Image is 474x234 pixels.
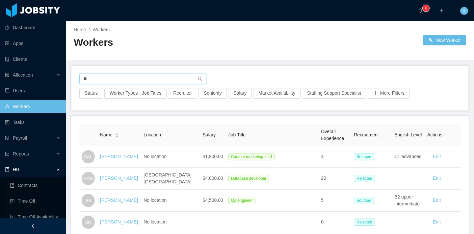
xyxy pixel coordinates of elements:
[203,154,223,159] span: $1,900.00
[5,21,61,34] a: icon: pie-chartDashboard
[318,212,351,233] td: 0
[318,146,351,168] td: 4
[203,198,223,203] span: $4,500.00
[394,132,422,137] span: English Level
[321,129,344,141] span: Overall Experience
[228,88,252,99] button: Salary
[462,7,465,15] span: K
[425,5,427,12] p: 6
[5,73,10,77] i: icon: solution
[10,210,61,223] a: icon: profileTime Off Availability
[354,153,374,160] span: Sourced
[5,37,61,50] a: icon: appstoreApps
[115,135,119,137] i: icon: caret-down
[100,154,138,159] a: [PERSON_NAME]
[354,175,377,181] a: Rejected
[141,190,200,212] td: No location
[115,132,119,137] div: Sort
[368,88,410,99] button: icon: plusMore Filters
[74,36,270,49] h2: Workers
[141,212,200,233] td: No location
[198,77,202,81] i: icon: search
[13,135,27,141] span: Payroll
[100,219,138,224] a: [PERSON_NAME]
[302,88,366,99] button: Staffing Support Specialist
[13,72,33,78] span: Allocation
[79,88,103,99] button: Status
[10,195,61,208] a: icon: profileTime Off
[92,27,110,32] span: Workers
[354,219,375,226] span: Rejected
[5,152,10,156] i: icon: line-chart
[433,175,441,181] a: Edit
[74,27,86,32] a: Home
[318,168,351,190] td: 20
[84,150,92,163] span: SAL
[10,179,61,192] a: icon: bookContracts
[392,190,425,212] td: B2 upper intermediate
[168,88,197,99] button: Recruiter
[5,84,61,97] a: icon: robotUsers
[392,146,425,168] td: C1 advanced
[85,194,92,207] span: SB
[354,132,379,137] span: Recruitment
[115,132,119,134] i: icon: caret-up
[203,132,216,137] span: Salary
[228,175,269,182] span: Database developer
[423,35,466,45] button: icon: usergroup-addNew Worker
[433,198,441,203] a: Edit
[5,116,61,129] a: icon: profileTasks
[89,27,90,32] span: /
[354,154,377,159] a: Sourced
[427,132,442,137] span: Actions
[100,131,112,138] span: Name
[198,88,227,99] button: Seniority
[13,167,19,172] span: HR
[318,190,351,212] td: 5
[100,198,138,203] a: [PERSON_NAME]
[354,219,377,224] a: Rejected
[228,153,275,160] span: Content marketing lead
[5,53,61,66] a: icon: auditClients
[354,198,377,203] a: Sourced
[433,154,441,159] a: Edit
[13,151,29,156] span: Reports
[354,197,374,204] span: Sourced
[84,172,93,185] span: SAB
[354,175,375,182] span: Rejected
[203,175,223,181] span: $4,000.00
[5,100,61,113] a: icon: userWorkers
[85,216,91,229] span: SN
[5,136,10,140] i: icon: file-protect
[141,146,200,168] td: No location
[228,197,255,204] span: Qa engineer
[423,5,429,12] sup: 6
[433,219,441,224] a: Edit
[418,8,423,13] i: icon: bell
[253,88,301,99] button: Market Availability
[144,132,161,137] span: Location
[141,168,200,190] td: [GEOGRAPHIC_DATA] - [GEOGRAPHIC_DATA]
[5,167,10,172] i: icon: book
[228,132,246,137] span: Job Title
[439,8,444,13] i: icon: plus
[104,88,167,99] button: Worker Types - Job Titles
[100,175,138,181] a: [PERSON_NAME]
